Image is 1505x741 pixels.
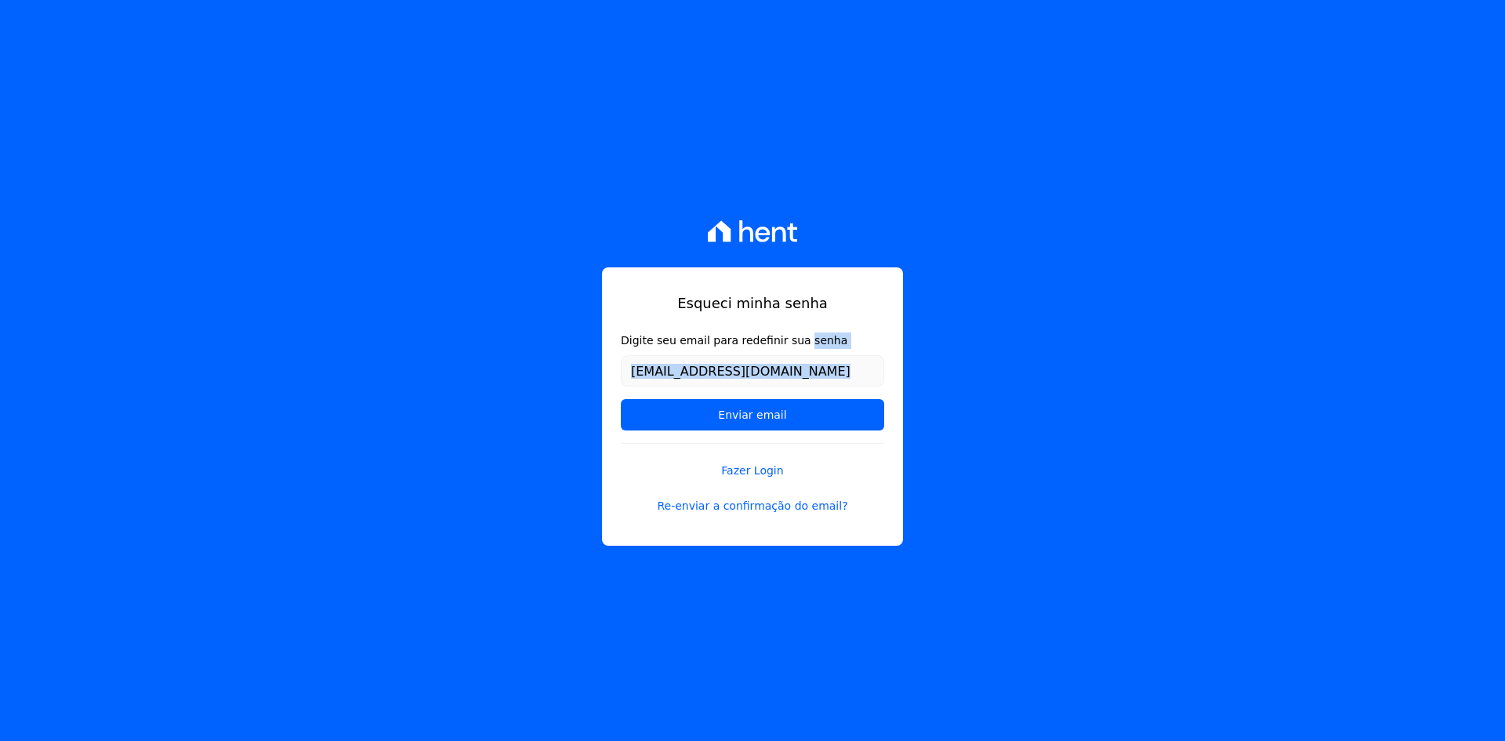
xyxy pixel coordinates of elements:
[621,332,884,349] label: Digite seu email para redefinir sua senha
[621,443,884,479] a: Fazer Login
[621,498,884,514] a: Re-enviar a confirmação do email?
[621,355,884,387] input: Email
[621,399,884,430] input: Enviar email
[621,292,884,314] h1: Esqueci minha senha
